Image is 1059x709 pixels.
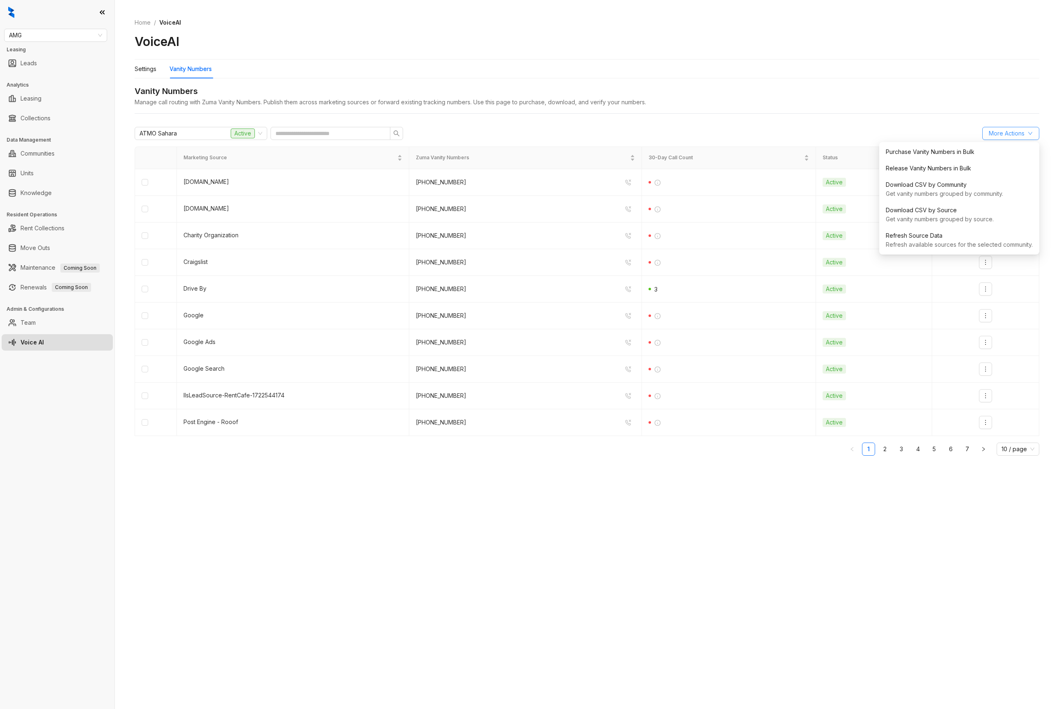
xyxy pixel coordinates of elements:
[912,443,924,455] a: 4
[2,314,113,331] li: Team
[823,204,846,213] span: Active
[823,338,846,347] span: Active
[183,257,402,266] div: Craigslist
[982,366,989,372] span: more
[886,240,1033,249] div: Refresh available sources for the selected community.
[183,391,402,400] div: IlsLeadSource-RentCafe-1722544174
[416,231,466,240] div: [PHONE_NUMBER]
[823,418,846,427] span: Active
[823,258,846,267] span: Active
[879,443,891,455] a: 2
[183,364,402,373] div: Google Search
[21,314,36,331] a: Team
[416,391,466,400] div: [PHONE_NUMBER]
[1028,131,1033,136] span: down
[895,443,908,456] li: 3
[21,279,91,296] a: RenewalsComing Soon
[183,177,402,186] div: [DOMAIN_NAME]
[183,204,402,213] div: [DOMAIN_NAME]
[60,264,100,273] span: Coming Soon
[2,90,113,107] li: Leasing
[2,185,113,201] li: Knowledge
[846,443,859,456] li: Previous Page
[2,165,113,181] li: Units
[961,443,973,455] a: 7
[135,64,156,73] div: Settings
[416,418,466,427] div: [PHONE_NUMBER]
[642,147,816,169] th: 30-Day Call Count
[2,240,113,256] li: Move Outs
[649,154,803,162] span: 30-Day Call Count
[416,285,466,294] div: [PHONE_NUMBER]
[982,312,989,319] span: more
[183,154,396,162] span: Marketing Source
[878,443,892,456] li: 2
[997,443,1039,456] div: Page Size
[135,98,1039,107] div: Manage call routing with Zuma Vanity Numbers. Publish them across marketing sources or forward ex...
[977,443,990,456] button: right
[21,90,41,107] a: Leasing
[982,127,1039,140] button: More Actionsdown
[177,147,409,169] th: Marketing Source
[7,305,115,313] h3: Admin & Configurations
[981,447,986,452] span: right
[816,147,932,169] th: Status
[21,110,50,126] a: Collections
[823,154,919,162] span: Status
[170,64,212,73] div: Vanity Numbers
[154,18,156,27] li: /
[416,154,628,162] span: Zuma Vanity Numbers
[52,283,91,292] span: Coming Soon
[982,392,989,399] span: more
[416,311,466,320] div: [PHONE_NUMBER]
[886,231,1033,240] div: Refresh Source Data
[7,46,115,53] h3: Leasing
[2,334,113,351] li: Voice AI
[159,19,181,26] span: VoiceAI
[416,204,466,213] div: [PHONE_NUMBER]
[21,220,64,236] a: Rent Collections
[823,285,846,294] span: Active
[1002,443,1034,455] span: 10 / page
[862,443,875,456] li: 1
[183,284,402,293] div: Drive By
[416,178,466,187] div: [PHONE_NUMBER]
[823,178,846,187] span: Active
[140,127,177,140] span: ATMO Sahara
[911,443,924,456] li: 4
[823,391,846,400] span: Active
[982,419,989,426] span: more
[846,443,859,456] button: left
[7,211,115,218] h3: Resident Operations
[886,180,1033,189] div: Download CSV by Community
[823,311,846,320] span: Active
[231,128,255,138] span: Active
[7,81,115,89] h3: Analytics
[895,443,908,455] a: 3
[409,147,642,169] th: Zuma Vanity Numbers
[977,443,990,456] li: Next Page
[886,147,1033,156] div: Purchase Vanity Numbers in Bulk
[8,7,14,18] img: logo
[982,259,989,266] span: more
[886,206,1033,215] div: Download CSV by Source
[2,55,113,71] li: Leads
[21,334,44,351] a: Voice AI
[21,185,52,201] a: Knowledge
[2,279,113,296] li: Renewals
[944,443,957,456] li: 6
[850,447,855,452] span: left
[886,164,1033,173] div: Release Vanity Numbers in Bulk
[886,189,1033,198] div: Get vanity numbers grouped by community.
[7,136,115,144] h3: Data Management
[393,130,400,137] span: search
[21,55,37,71] a: Leads
[135,85,1039,98] div: Vanity Numbers
[928,443,941,456] li: 5
[823,231,846,240] span: Active
[9,29,102,41] span: AMG
[21,240,50,256] a: Move Outs
[183,337,402,346] div: Google Ads
[2,259,113,276] li: Maintenance
[862,443,875,455] a: 1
